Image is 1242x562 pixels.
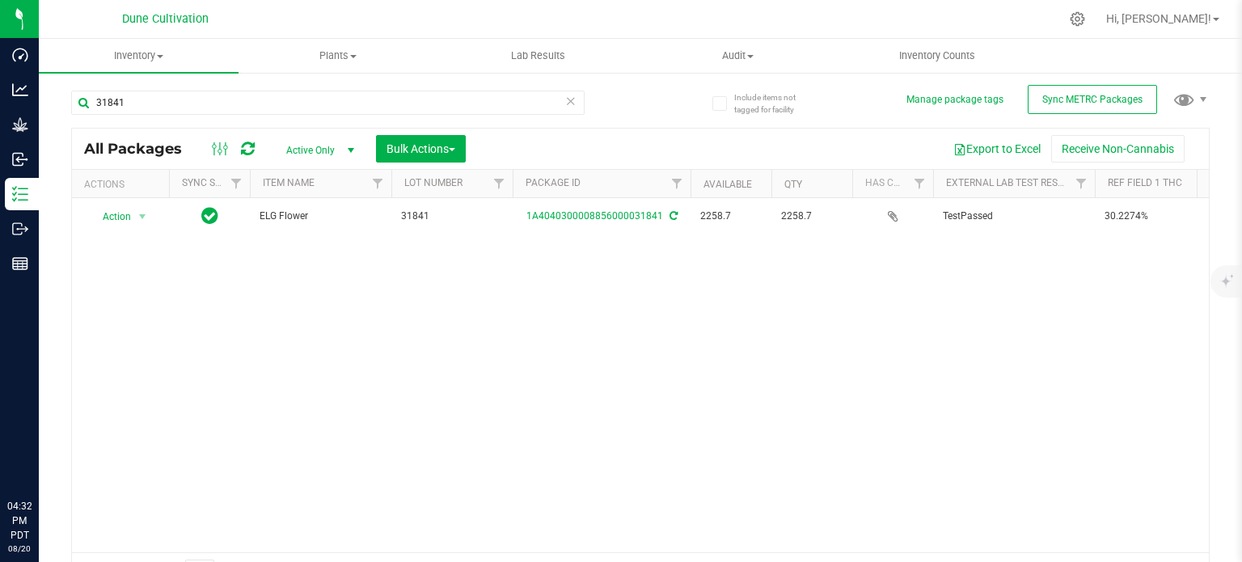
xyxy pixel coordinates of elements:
span: Include items not tagged for facility [734,91,815,116]
span: Sync METRC Packages [1042,94,1143,105]
a: Filter [486,170,513,197]
a: Sync Status [182,177,244,188]
a: 1A4040300008856000031841 [526,210,663,222]
iframe: Resource center [16,433,65,481]
span: Lab Results [489,49,587,63]
a: Filter [906,170,933,197]
span: Plants [239,49,437,63]
a: Inventory [39,39,239,73]
a: Lot Number [404,177,463,188]
inline-svg: Inventory [12,186,28,202]
inline-svg: Grow [12,116,28,133]
span: Action [88,205,132,228]
button: Export to Excel [943,135,1051,163]
span: Hi, [PERSON_NAME]! [1106,12,1211,25]
inline-svg: Inbound [12,151,28,167]
inline-svg: Dashboard [12,47,28,63]
span: Bulk Actions [387,142,455,155]
a: Item Name [263,177,315,188]
button: Sync METRC Packages [1028,85,1157,114]
span: Sync from Compliance System [667,210,678,222]
a: Filter [1068,170,1095,197]
span: Audit [639,49,837,63]
inline-svg: Reports [12,256,28,272]
th: Has COA [852,170,933,198]
span: In Sync [201,205,218,227]
a: Audit [638,39,838,73]
a: Package ID [526,177,581,188]
a: Filter [365,170,391,197]
span: Dune Cultivation [122,12,209,26]
button: Bulk Actions [376,135,466,163]
p: 04:32 PM PDT [7,499,32,543]
span: All Packages [84,140,198,158]
a: Filter [664,170,691,197]
input: Search Package ID, Item Name, SKU, Lot or Part Number... [71,91,585,115]
span: Clear [565,91,577,112]
button: Manage package tags [906,93,1003,107]
inline-svg: Analytics [12,82,28,98]
span: select [133,205,153,228]
p: 08/20 [7,543,32,555]
span: Inventory Counts [877,49,997,63]
div: Actions [84,179,163,190]
span: 30.2274% [1105,209,1227,224]
a: Lab Results [438,39,638,73]
a: Available [703,179,752,190]
span: 2258.7 [700,209,762,224]
span: 2258.7 [781,209,843,224]
a: Filter [223,170,250,197]
button: Receive Non-Cannabis [1051,135,1185,163]
span: ELG Flower [260,209,382,224]
a: Ref Field 1 THC [1108,177,1182,188]
span: Inventory [39,49,239,63]
a: Plants [239,39,438,73]
a: External Lab Test Result [946,177,1073,188]
inline-svg: Outbound [12,221,28,237]
div: Manage settings [1067,11,1088,27]
iframe: Resource center unread badge [48,430,67,450]
span: TestPassed [943,209,1085,224]
a: Qty [784,179,802,190]
span: 31841 [401,209,503,224]
a: Inventory Counts [838,39,1037,73]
